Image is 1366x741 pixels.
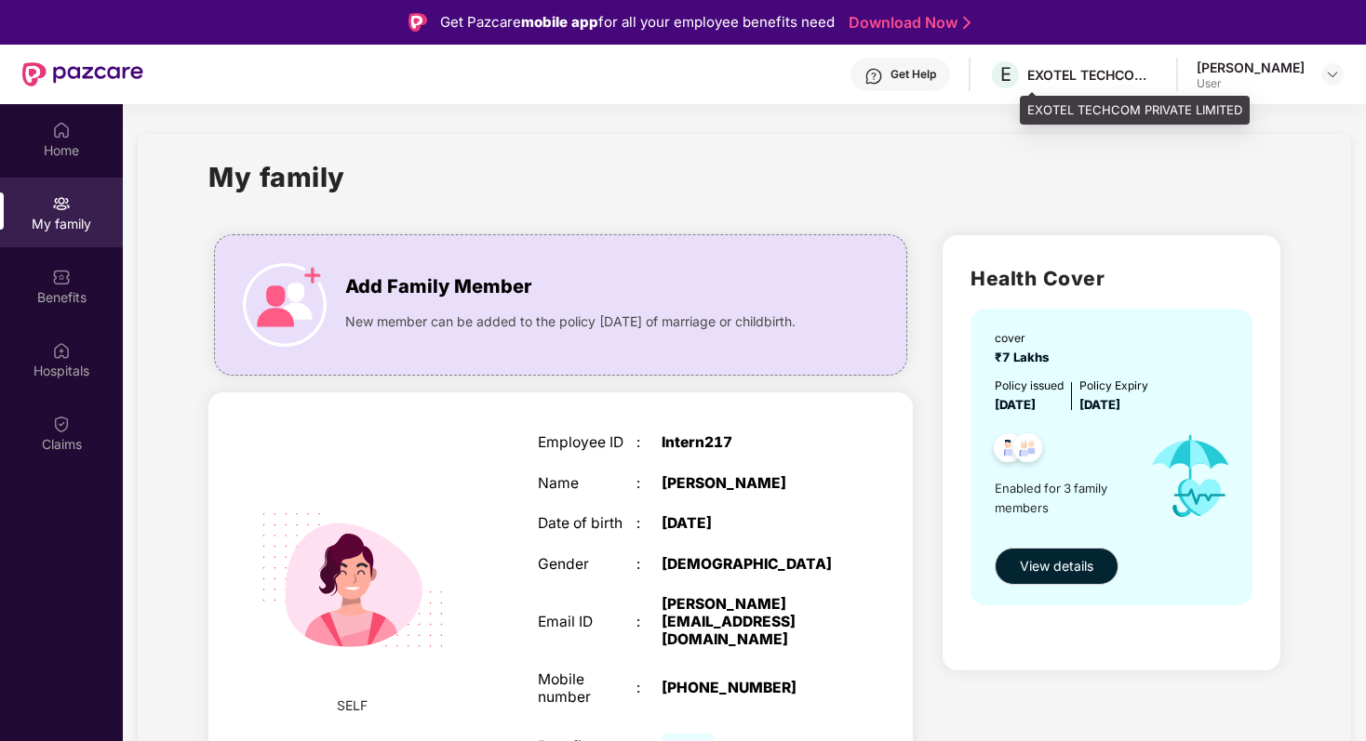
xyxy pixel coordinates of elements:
[662,475,835,493] div: [PERSON_NAME]
[52,341,71,360] img: svg+xml;base64,PHN2ZyBpZD0iSG9zcGl0YWxzIiB4bWxucz0iaHR0cDovL3d3dy53My5vcmcvMjAwMC9zdmciIHdpZHRoPS...
[1197,76,1305,91] div: User
[985,428,1031,473] img: svg+xml;base64,PHN2ZyB4bWxucz0iaHR0cDovL3d3dy53My5vcmcvMjAwMC9zdmciIHdpZHRoPSI0OC45NDMiIGhlaWdodD...
[636,556,662,574] div: :
[864,67,883,86] img: svg+xml;base64,PHN2ZyBpZD0iSGVscC0zMngzMiIgeG1sbnM9Imh0dHA6Ly93d3cudzMub3JnLzIwMDAvc3ZnIiB3aWR0aD...
[538,515,636,533] div: Date of birth
[1325,67,1340,82] img: svg+xml;base64,PHN2ZyBpZD0iRHJvcGRvd24tMzJ4MzIiIHhtbG5zPSJodHRwOi8vd3d3LnczLm9yZy8yMDAwL3N2ZyIgd2...
[963,13,971,33] img: Stroke
[521,13,598,31] strong: mobile app
[636,515,662,533] div: :
[52,415,71,433] img: svg+xml;base64,PHN2ZyBpZD0iQ2xhaW0iIHhtbG5zPSJodHRwOi8vd3d3LnczLm9yZy8yMDAwL3N2ZyIgd2lkdGg9IjIwIi...
[995,350,1057,364] span: ₹7 Lakhs
[538,671,636,706] div: Mobile number
[636,680,662,697] div: :
[1079,377,1148,394] div: Policy Expiry
[538,614,636,631] div: Email ID
[636,434,662,452] div: :
[1020,556,1093,576] span: View details
[995,329,1057,347] div: cover
[337,695,368,716] span: SELF
[345,272,531,301] span: Add Family Member
[440,11,835,33] div: Get Pazcare for all your employee benefits need
[636,475,662,493] div: :
[662,434,835,452] div: Intern217
[1079,397,1120,412] span: [DATE]
[1020,96,1250,126] div: EXOTEL TECHCOM PRIVATE LIMITED
[243,263,327,347] img: icon
[208,156,345,198] h1: My family
[345,311,796,332] span: New member can be added to the policy [DATE] of marriage or childbirth.
[636,614,662,631] div: :
[662,596,835,648] div: [PERSON_NAME][EMAIL_ADDRESS][DOMAIN_NAME]
[849,13,965,33] a: Download Now
[538,434,636,452] div: Employee ID
[1197,59,1305,76] div: [PERSON_NAME]
[408,13,427,32] img: Logo
[52,268,71,286] img: svg+xml;base64,PHN2ZyBpZD0iQmVuZWZpdHMiIHhtbG5zPSJodHRwOi8vd3d3LnczLm9yZy8yMDAwL3N2ZyIgd2lkdGg9Ij...
[662,556,835,574] div: [DEMOGRAPHIC_DATA]
[662,515,835,533] div: [DATE]
[971,263,1252,294] h2: Health Cover
[995,377,1064,394] div: Policy issued
[52,194,71,213] img: svg+xml;base64,PHN2ZyB3aWR0aD0iMjAiIGhlaWdodD0iMjAiIHZpZXdCb3g9IjAgMCAyMCAyMCIgZmlsbD0ibm9uZSIgeG...
[237,465,468,695] img: svg+xml;base64,PHN2ZyB4bWxucz0iaHR0cDovL3d3dy53My5vcmcvMjAwMC9zdmciIHdpZHRoPSIyMjQiIGhlaWdodD0iMT...
[891,67,936,82] div: Get Help
[995,479,1132,517] span: Enabled for 3 family members
[538,475,636,493] div: Name
[538,556,636,574] div: Gender
[1027,66,1158,84] div: EXOTEL TECHCOM PRIVATE LIMITED
[995,397,1036,412] span: [DATE]
[52,121,71,139] img: svg+xml;base64,PHN2ZyBpZD0iSG9tZSIgeG1sbnM9Imh0dHA6Ly93d3cudzMub3JnLzIwMDAvc3ZnIiB3aWR0aD0iMjAiIG...
[1000,63,1011,86] span: E
[1005,428,1051,473] img: svg+xml;base64,PHN2ZyB4bWxucz0iaHR0cDovL3d3dy53My5vcmcvMjAwMC9zdmciIHdpZHRoPSI0OC45NDMiIGhlaWdodD...
[1133,415,1248,538] img: icon
[22,62,143,86] img: New Pazcare Logo
[662,680,835,697] div: [PHONE_NUMBER]
[995,548,1118,585] button: View details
